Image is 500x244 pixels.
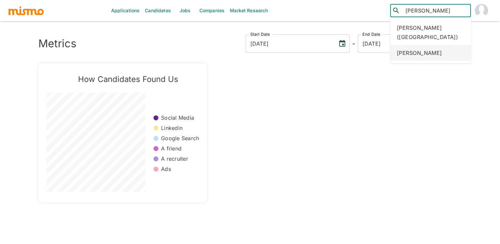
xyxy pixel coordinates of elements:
p: Ads [161,165,171,173]
img: Gabriel Hernandez [475,4,488,17]
h3: Metrics [38,37,76,50]
input: Candidate search [403,6,468,15]
label: Start Date [250,31,270,37]
img: logo [8,6,44,16]
p: Google Search [161,135,199,142]
label: End Date [362,31,380,37]
h5: How Candidates Found Us [57,74,199,85]
p: A recruiter [161,155,188,163]
p: Social Media [161,114,194,122]
div: [PERSON_NAME] ([GEOGRAPHIC_DATA]) [390,20,471,45]
p: A friend [161,145,182,152]
div: [PERSON_NAME] [390,45,471,61]
p: Linkedin [161,124,183,132]
h6: - [352,38,355,49]
input: MM/DD/YYYY [246,34,333,53]
input: MM/DD/YYYY [358,34,445,53]
button: Choose date, selected date is Aug 19, 2022 [336,37,349,50]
